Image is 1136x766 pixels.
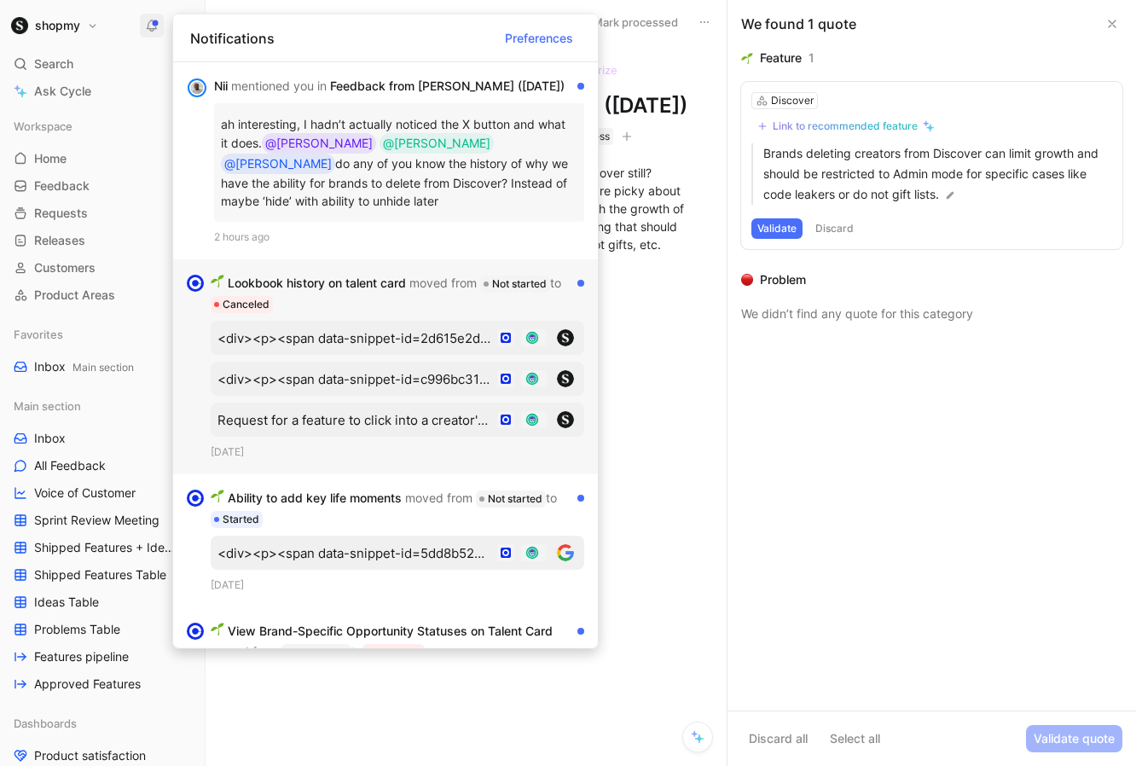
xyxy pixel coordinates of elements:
div: <div><p><span data-snippet-id=c996bc31-185f-4666-8269-58acdf02090e>gifted to creator already -- s... [217,370,490,386]
button: Request for a feature to click into a creator's talent card and see a lookbook link to quickly as... [211,403,584,437]
img: 🌱 [211,489,224,502]
span: Notifications [190,27,275,48]
div: @[PERSON_NAME] [383,133,490,154]
div: 🌱Lookbook history on talent card moved from Not startedtoCanceled<div><p><span data-snippet-id=2d... [173,259,598,474]
span: moved from [405,490,472,505]
div: [DATE] [211,577,584,594]
div: Started [211,511,263,528]
button: Preferences [497,24,581,51]
img: avatar [527,374,536,383]
div: 2 hours ago [214,229,584,246]
div: <div><p><span data-snippet-id=5dd8b522-bb74-480b-800c-2a4e5a21e450>Quick q—is there any way to fl... [217,544,490,560]
img: logo [557,544,574,561]
span: moved from [211,644,278,659]
span: to [550,276,561,290]
button: <div><p><span data-snippet-id=2d615e2d-06cd-4a42-8893-93089d6e19fe>Ability to see what you have g... [211,321,584,355]
img: logo [557,370,574,387]
div: Request for a feature to click into a creator's talent card and see a lookbook link to quickly as... [217,411,490,427]
img: logo [557,411,574,428]
span: to [351,644,362,659]
p: ah interesting, I hadn’t actually noticed the X button and what it does. do any of you know the h... [221,110,577,215]
div: @[PERSON_NAME] [265,133,373,154]
div: Ability to add key life moments [211,488,571,529]
span: moved from [409,276,477,290]
div: <div><p><span data-snippet-id=2d615e2d-06cd-4a42-8893-93089d6e19fe>Ability to see what you have g... [217,329,490,345]
span: mentioned you in [231,78,327,93]
div: @[PERSON_NAME] [224,154,332,174]
img: avatar [527,333,536,342]
img: 🌱 [211,274,224,287]
button: <div><p><span data-snippet-id=c996bc31-185f-4666-8269-58acdf02090e>gifted to creator already -- s... [211,362,584,396]
div: Canceled [362,644,425,661]
div: [DATE] [211,444,584,461]
img: avatar [527,548,536,557]
div: Nii Feedback from [PERSON_NAME] ([DATE]) [214,76,571,96]
img: logo [557,329,574,346]
div: Lookbook history on talent card [211,273,571,314]
div: Canceled [211,296,273,313]
span: to [546,490,557,505]
div: Not started [281,644,351,661]
img: avatar [527,415,536,424]
img: avatar [189,80,205,96]
div: 🌱Ability to add key life moments moved from Not startedtoStarted<div><p><span data-snippet-id=5dd... [173,474,598,607]
img: 🌱 [211,622,224,635]
div: Not started [480,276,550,293]
div: View Brand-Specific Opportunity Statuses on Talent Card [211,621,571,662]
button: <div><p><span data-snippet-id=5dd8b522-bb74-480b-800c-2a4e5a21e450>Quick q—is there any way to fl... [211,536,584,570]
div: avatarNii mentioned you in Feedback from [PERSON_NAME] ([DATE])ah interesting, I hadn’t actually ... [173,62,598,259]
div: Not started [476,490,546,508]
span: Preferences [505,27,573,48]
